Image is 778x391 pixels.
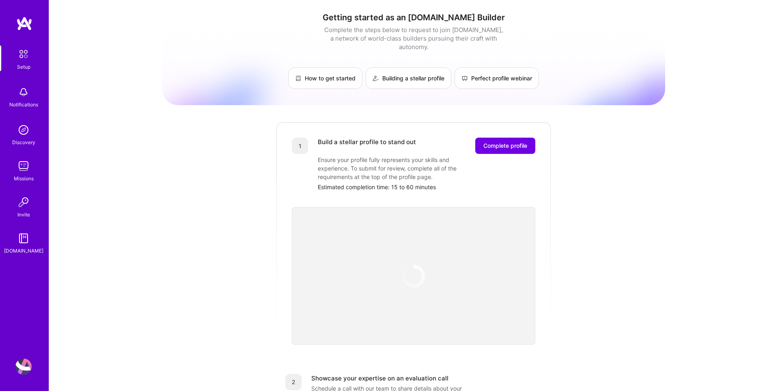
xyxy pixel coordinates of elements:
[322,26,505,51] div: Complete the steps below to request to join [DOMAIN_NAME], a network of world-class builders purs...
[318,138,416,154] div: Build a stellar profile to stand out
[12,138,35,147] div: Discovery
[475,138,535,154] button: Complete profile
[16,16,32,31] img: logo
[292,207,535,345] iframe: video
[17,63,30,71] div: Setup
[455,67,539,89] a: Perfect profile webinar
[288,67,362,89] a: How to get started
[483,142,527,150] span: Complete profile
[14,174,34,183] div: Missions
[295,75,302,82] img: How to get started
[4,246,43,255] div: [DOMAIN_NAME]
[15,45,32,63] img: setup
[366,67,451,89] a: Building a stellar profile
[15,84,32,100] img: bell
[292,138,308,154] div: 1
[318,156,480,181] div: Ensure your profile fully represents your skills and experience. To submit for review, complete a...
[162,13,665,22] h1: Getting started as an [DOMAIN_NAME] Builder
[17,210,30,219] div: Invite
[15,230,32,246] img: guide book
[461,75,468,82] img: Perfect profile webinar
[318,183,535,191] div: Estimated completion time: 15 to 60 minutes
[13,359,34,375] a: User Avatar
[15,122,32,138] img: discovery
[285,374,302,390] div: 2
[397,260,429,292] img: loading
[15,158,32,174] img: teamwork
[311,374,448,382] div: Showcase your expertise on an evaluation call
[15,194,32,210] img: Invite
[15,359,32,375] img: User Avatar
[373,75,379,82] img: Building a stellar profile
[9,100,38,109] div: Notifications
